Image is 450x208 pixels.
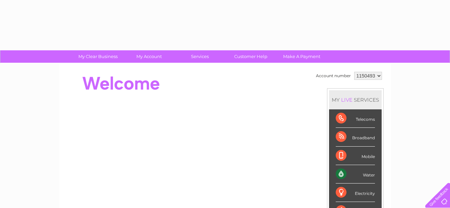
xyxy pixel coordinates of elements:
[336,109,375,128] div: Telecoms
[329,90,382,109] div: MY SERVICES
[336,165,375,184] div: Water
[223,50,278,63] a: Customer Help
[340,97,354,103] div: LIVE
[314,70,352,82] td: Account number
[121,50,177,63] a: My Account
[70,50,126,63] a: My Clear Business
[336,184,375,202] div: Electricity
[274,50,329,63] a: Make A Payment
[336,147,375,165] div: Mobile
[172,50,228,63] a: Services
[336,128,375,146] div: Broadband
